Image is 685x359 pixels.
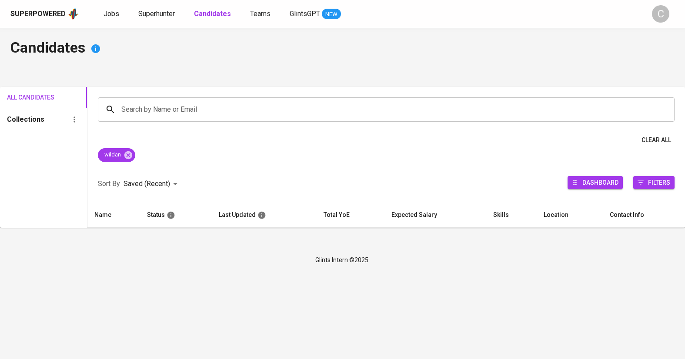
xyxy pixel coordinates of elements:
button: Dashboard [568,176,623,189]
div: wildan [98,148,135,162]
img: app logo [67,7,79,20]
span: Filters [648,176,670,188]
span: NEW [322,10,341,19]
th: Contact Info [603,203,685,228]
p: Saved (Recent) [124,179,170,189]
p: Sort By [98,179,120,189]
div: Superpowered [10,9,66,19]
span: Jobs [104,10,119,18]
span: Superhunter [138,10,175,18]
span: Clear All [642,135,671,146]
th: Skills [486,203,537,228]
button: Clear All [638,132,675,148]
th: Location [537,203,603,228]
div: C [652,5,669,23]
a: GlintsGPT NEW [290,9,341,20]
th: Expected Salary [384,203,486,228]
th: Name [87,203,140,228]
th: Last Updated [212,203,316,228]
th: Status [140,203,212,228]
button: Filters [633,176,675,189]
a: Candidates [194,9,233,20]
a: Jobs [104,9,121,20]
a: Teams [250,9,272,20]
th: Total YoE [317,203,385,228]
span: wildan [98,151,126,159]
h4: Candidates [10,38,675,59]
a: Superpoweredapp logo [10,7,79,20]
a: Superhunter [138,9,177,20]
b: Candidates [194,10,231,18]
div: Saved (Recent) [124,176,180,192]
span: GlintsGPT [290,10,320,18]
span: All Candidates [7,92,42,103]
span: Teams [250,10,271,18]
span: Dashboard [582,176,618,188]
h6: Collections [7,113,44,126]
